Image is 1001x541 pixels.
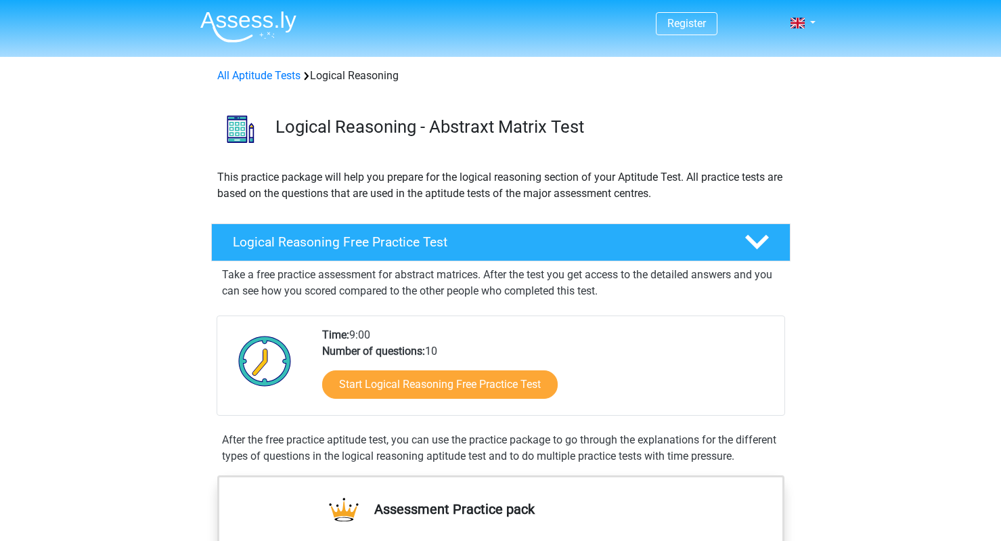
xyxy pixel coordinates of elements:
[206,223,796,261] a: Logical Reasoning Free Practice Test
[231,327,299,395] img: Clock
[217,69,301,82] a: All Aptitude Tests
[322,345,425,358] b: Number of questions:
[217,432,785,464] div: After the free practice aptitude test, you can use the practice package to go through the explana...
[275,116,780,137] h3: Logical Reasoning - Abstraxt Matrix Test
[222,267,780,299] p: Take a free practice assessment for abstract matrices. After the test you get access to the detai...
[212,68,790,84] div: Logical Reasoning
[200,11,296,43] img: Assessly
[667,17,706,30] a: Register
[217,169,784,202] p: This practice package will help you prepare for the logical reasoning section of your Aptitude Te...
[212,100,269,158] img: logical reasoning
[322,370,558,399] a: Start Logical Reasoning Free Practice Test
[233,234,723,250] h4: Logical Reasoning Free Practice Test
[312,327,784,415] div: 9:00 10
[322,328,349,341] b: Time:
